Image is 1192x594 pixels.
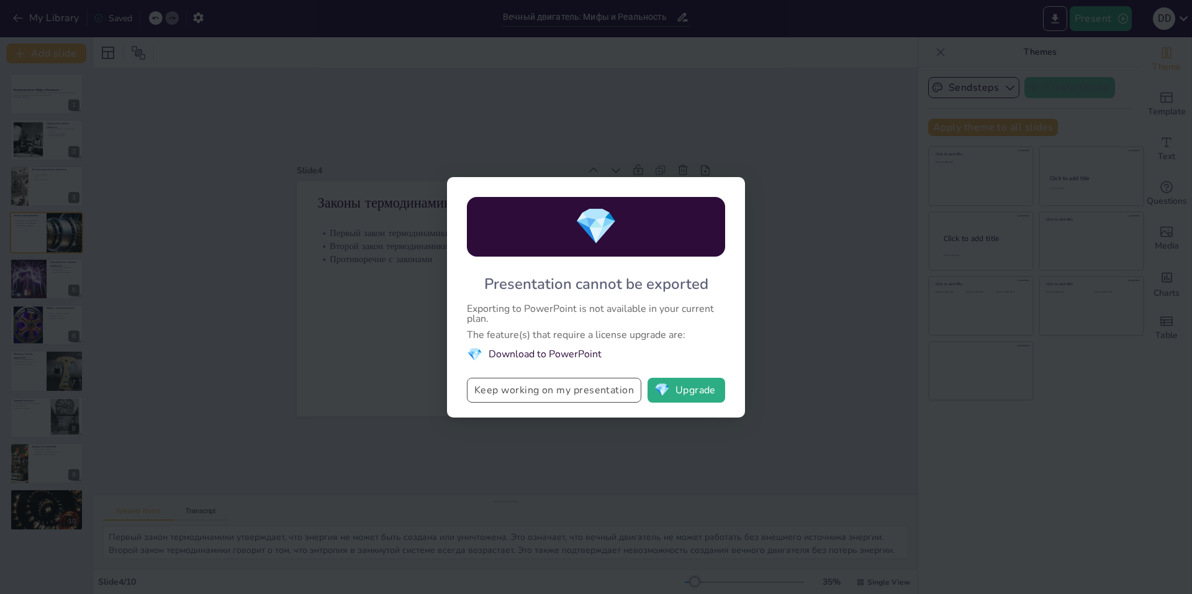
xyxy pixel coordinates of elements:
span: diamond [574,203,618,250]
div: Exporting to PowerPoint is not available in your current plan. [467,304,725,324]
div: The feature(s) that require a license upgrade are: [467,330,725,340]
button: Keep working on my presentation [467,378,641,403]
li: Download to PowerPoint [467,346,725,363]
span: diamond [654,384,670,396]
div: Presentation cannot be exported [484,274,708,294]
button: diamondUpgrade [648,378,725,403]
span: diamond [467,346,482,363]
